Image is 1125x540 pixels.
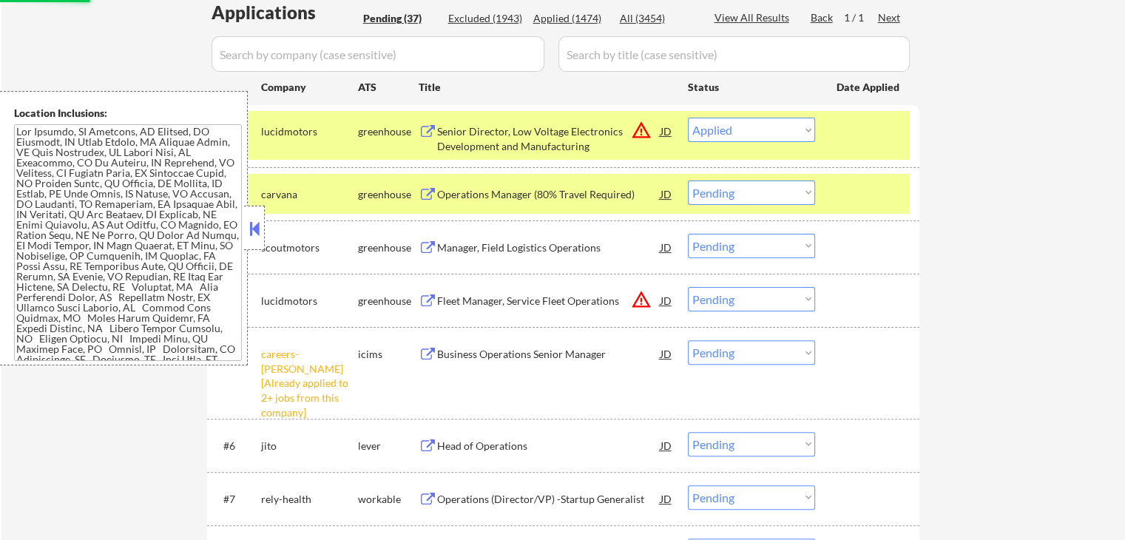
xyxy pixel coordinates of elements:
div: Senior Director, Low Voltage Electronics Development and Manufacturing [437,124,661,153]
div: workable [358,492,419,507]
div: JD [659,118,674,144]
input: Search by company (case sensitive) [212,36,544,72]
div: lever [358,439,419,453]
div: All (3454) [620,11,694,26]
button: warning_amber [631,289,652,310]
div: greenhouse [358,240,419,255]
div: Business Operations Senior Manager [437,347,661,362]
div: lucidmotors [261,124,358,139]
div: Location Inclusions: [14,106,242,121]
div: #6 [223,439,249,453]
div: jito [261,439,358,453]
div: Operations (Director/VP) -Startup Generalist [437,492,661,507]
div: carvana [261,187,358,202]
div: Title [419,80,674,95]
div: Pending (37) [363,11,437,26]
div: JD [659,234,674,260]
div: Applications [212,4,358,21]
div: Operations Manager (80% Travel Required) [437,187,661,202]
div: Excluded (1943) [448,11,522,26]
div: ATS [358,80,419,95]
div: JD [659,287,674,314]
div: #7 [223,492,249,507]
div: greenhouse [358,124,419,139]
div: Company [261,80,358,95]
div: Head of Operations [437,439,661,453]
div: JD [659,485,674,512]
div: rely-health [261,492,358,507]
input: Search by title (case sensitive) [558,36,910,72]
div: scoutmotors [261,240,358,255]
div: Back [811,10,834,25]
div: greenhouse [358,294,419,308]
div: lucidmotors [261,294,358,308]
div: Manager, Field Logistics Operations [437,240,661,255]
div: Date Applied [837,80,902,95]
div: careers-[PERSON_NAME] [Already applied to 2+ jobs from this company] [261,347,358,419]
div: Status [688,73,815,100]
div: JD [659,432,674,459]
button: warning_amber [631,120,652,141]
div: JD [659,180,674,207]
div: JD [659,340,674,367]
div: greenhouse [358,187,419,202]
div: icims [358,347,419,362]
div: Next [878,10,902,25]
div: Fleet Manager, Service Fleet Operations [437,294,661,308]
div: 1 / 1 [844,10,878,25]
div: Applied (1474) [533,11,607,26]
div: View All Results [714,10,794,25]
